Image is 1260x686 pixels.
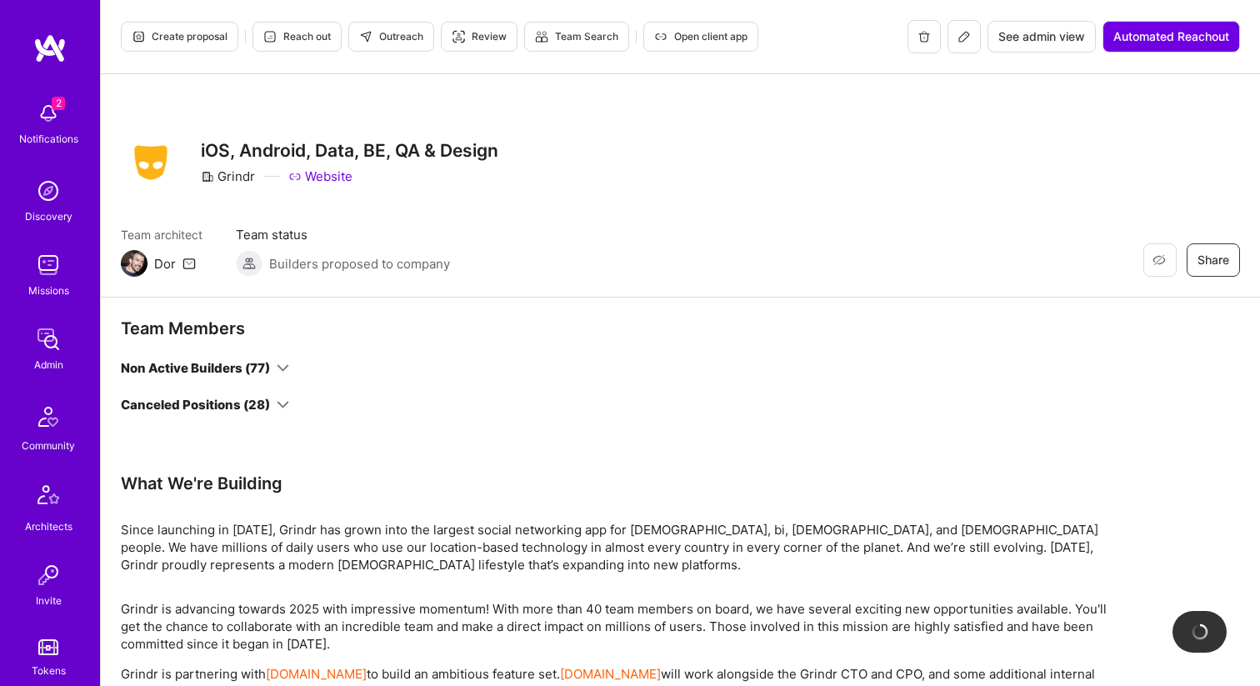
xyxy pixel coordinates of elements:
[36,592,62,609] div: Invite
[121,318,881,339] div: Team Members
[22,437,75,454] div: Community
[32,558,65,592] img: Invite
[38,639,58,655] img: tokens
[132,30,145,43] i: icon Proposal
[236,226,450,243] span: Team status
[1187,243,1240,277] button: Share
[121,521,1121,573] p: Since launching in [DATE], Grindr has grown into the largest social networking app for [DEMOGRAPH...
[277,398,289,411] i: icon ArrowDown
[121,396,270,413] div: Canceled Positions (28)
[121,600,1121,653] p: Grindr is advancing towards 2025 with impressive momentum! With more than 40 team members on boar...
[348,22,434,52] button: Outreach
[154,255,176,273] div: Dor
[1113,28,1229,45] span: Automated Reachout
[52,97,65,110] span: 2
[32,174,65,208] img: discovery
[121,22,238,52] button: Create proposal
[32,97,65,130] img: bell
[25,518,72,535] div: Architects
[252,22,342,52] button: Reach out
[359,29,423,44] span: Outreach
[32,248,65,282] img: teamwork
[28,397,68,437] img: Community
[201,170,214,183] i: icon CompanyGray
[535,29,618,44] span: Team Search
[19,130,78,148] div: Notifications
[1189,621,1210,642] img: loading
[182,257,196,270] i: icon Mail
[34,356,63,373] div: Admin
[277,362,289,374] i: icon ArrowDown
[121,226,202,243] span: Team architect
[121,359,270,377] div: Non Active Builders (77)
[266,666,367,682] a: [DOMAIN_NAME]
[201,140,498,161] h3: iOS, Android, Data, BE, QA & Design
[1102,21,1240,53] button: Automated Reachout
[643,22,758,52] button: Open client app
[452,30,465,43] i: icon Targeter
[28,282,69,299] div: Missions
[998,28,1085,45] span: See admin view
[524,22,629,52] button: Team Search
[33,33,67,63] img: logo
[32,662,66,679] div: Tokens
[263,29,331,44] span: Reach out
[560,666,661,682] a: [DOMAIN_NAME]
[121,473,1121,494] div: What We're Building
[236,250,262,277] img: Builders proposed to company
[121,250,147,277] img: Team Architect
[269,255,450,273] span: Builders proposed to company
[654,29,747,44] span: Open client app
[441,22,517,52] button: Review
[1197,252,1229,268] span: Share
[28,478,68,518] img: Architects
[32,323,65,356] img: admin teamwork
[987,21,1096,53] button: See admin view
[288,168,352,185] a: Website
[201,168,255,185] div: Grindr
[1152,253,1166,267] i: icon EyeClosed
[452,29,507,44] span: Review
[132,29,227,44] span: Create proposal
[25,208,72,225] div: Discovery
[121,140,181,185] img: Company Logo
